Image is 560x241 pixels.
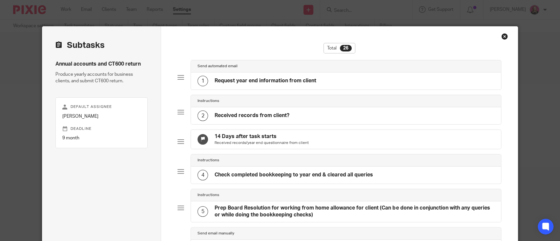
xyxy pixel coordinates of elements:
h4: 14 Days after task starts [215,133,309,140]
h4: Request year end information from client [215,77,316,84]
h4: Instructions [197,192,219,198]
div: 4 [197,170,208,180]
div: 1 [197,76,208,86]
h4: Send email manually [197,231,234,236]
h4: Prep Board Resolution for working from home allowance for client (Can be done in conjunction with... [215,205,494,219]
h4: Send automated email [197,64,238,69]
p: Deadline [62,126,141,131]
p: Received records/year end questionnaire from client [215,140,309,146]
p: 9 month [62,135,141,141]
p: [PERSON_NAME] [62,113,141,120]
p: Produce yearly accounts for business clients, and submit CT600 return. [55,71,148,85]
div: 26 [340,45,352,51]
h4: Annual accounts and CT600 return [55,61,148,68]
h2: Subtasks [55,40,105,51]
div: Close this dialog window [501,33,508,40]
h4: Received records from client? [215,112,289,119]
h4: Check completed bookkeeping to year end & cleared all queries [215,171,373,178]
div: 2 [197,110,208,121]
h4: Instructions [197,158,219,163]
h4: Instructions [197,98,219,104]
p: Default assignee [62,104,141,110]
div: 5 [197,206,208,217]
div: Total [323,43,355,53]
